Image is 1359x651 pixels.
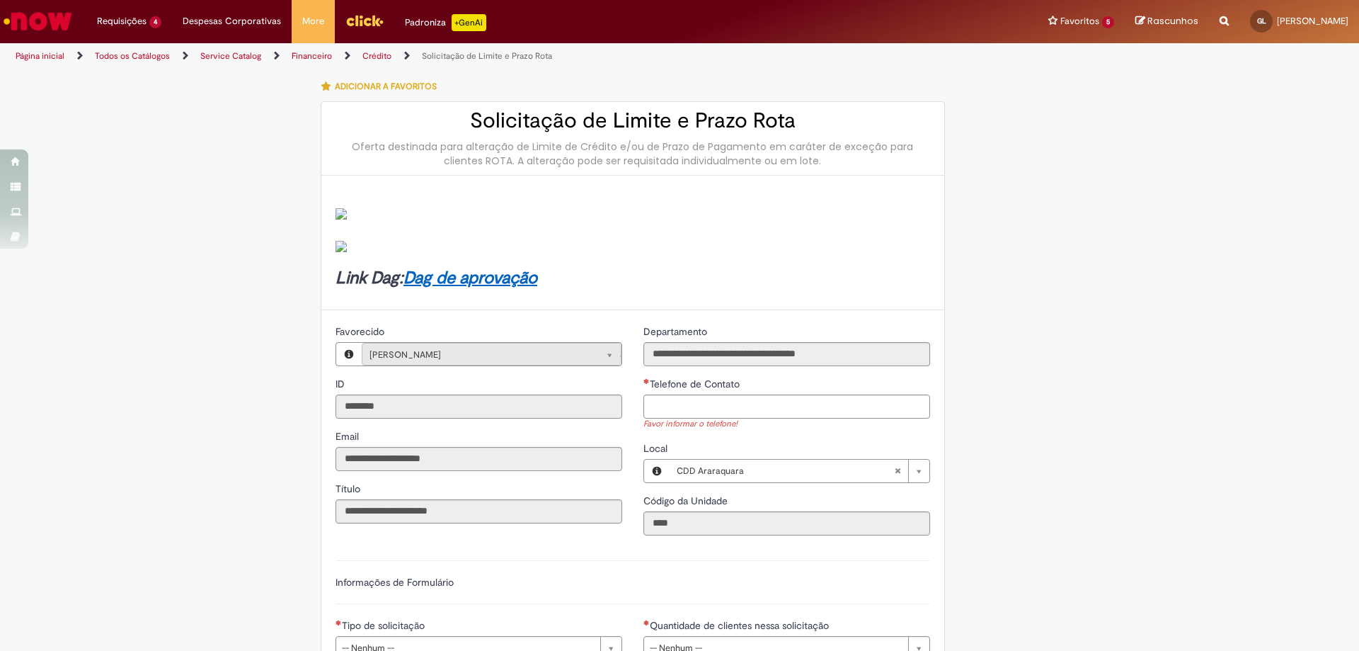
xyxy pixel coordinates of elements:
p: +GenAi [452,14,486,31]
span: Somente leitura - Código da Unidade [643,494,730,507]
a: Service Catalog [200,50,261,62]
abbr: Limpar campo Local [887,460,908,482]
img: ServiceNow [1,7,74,35]
label: Somente leitura - Departamento [643,324,710,339]
input: Telefone de Contato [643,395,930,419]
input: Departamento [643,342,930,366]
span: CDD Araraquara [677,460,894,482]
div: Padroniza [405,14,486,31]
span: Adicionar a Favoritos [335,81,437,92]
button: Adicionar a Favoritos [321,72,445,101]
span: [PERSON_NAME] [1277,15,1348,27]
a: Página inicial [16,50,64,62]
div: Oferta destinada para alteração de Limite de Crédito e/ou de Prazo de Pagamento em caráter de exc... [336,140,930,168]
span: Tipo de solicitação [342,619,428,632]
a: Crédito [362,50,391,62]
a: CDD AraraquaraLimpar campo Local [670,460,929,482]
a: Rascunhos [1135,15,1198,28]
h2: Solicitação de Limite e Prazo Rota [336,109,930,132]
span: Somente leitura - Favorecido [336,325,387,338]
span: Despesas Corporativas [183,14,281,28]
input: Código da Unidade [643,511,930,536]
input: ID [336,395,622,419]
span: Somente leitura - ID [336,378,348,390]
span: Local [643,442,670,455]
span: Necessários [643,378,650,384]
span: Favoritos [1060,14,1099,28]
a: Solicitação de Limite e Prazo Rota [422,50,552,62]
span: Somente leitura - Título [336,482,363,495]
ul: Trilhas de página [11,43,895,69]
span: Somente leitura - Departamento [643,325,710,338]
span: 5 [1102,16,1114,28]
label: Informações de Formulário [336,576,454,589]
span: Necessários [336,620,342,625]
input: Título [336,499,622,523]
a: Financeiro [292,50,332,62]
label: Somente leitura - ID [336,377,348,391]
div: Favor informar o telefone! [643,419,930,431]
label: Somente leitura - Título [336,482,363,496]
span: Necessários [643,620,650,625]
input: Email [336,447,622,471]
label: Somente leitura - Código da Unidade [643,494,730,508]
span: Quantidade de clientes nessa solicitação [650,619,832,632]
img: sys_attachment.do [336,241,347,252]
label: Somente leitura - Email [336,429,362,443]
span: GL [1257,16,1266,26]
span: [PERSON_NAME] [369,344,585,366]
strong: Link Dag: [336,267,537,289]
img: sys_attachment.do [336,208,347,220]
span: More [302,14,324,28]
span: Telefone de Contato [650,378,742,390]
a: [PERSON_NAME]Limpar campo Favorecido [362,343,621,366]
a: Dag de aprovação [403,267,537,289]
a: Todos os Catálogos [95,50,170,62]
span: Requisições [97,14,147,28]
span: 4 [149,16,161,28]
button: Favorecido, Visualizar este registro Gabriel Lins Lamorea [336,343,362,366]
img: click_logo_yellow_360x200.png [345,10,384,31]
span: Somente leitura - Email [336,430,362,443]
button: Local, Visualizar este registro CDD Araraquara [644,460,670,482]
span: Rascunhos [1147,14,1198,28]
